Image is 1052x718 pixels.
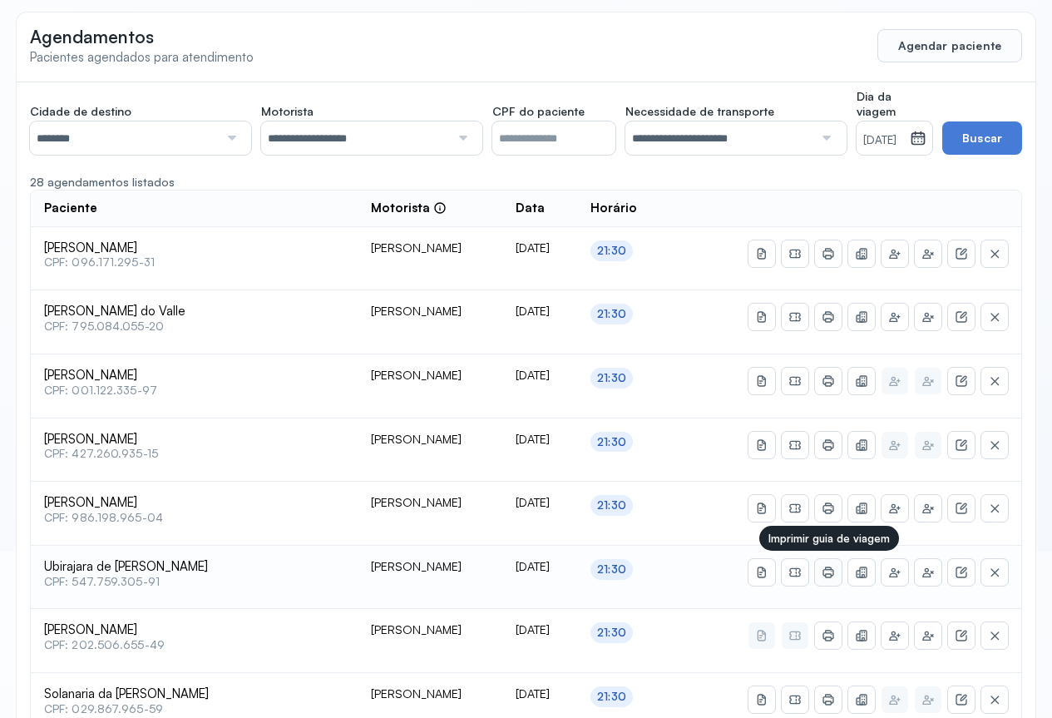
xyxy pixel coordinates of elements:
[597,435,626,449] div: 21:30
[371,686,489,701] div: [PERSON_NAME]
[516,495,564,510] div: [DATE]
[44,240,344,256] span: [PERSON_NAME]
[516,622,564,637] div: [DATE]
[44,559,344,575] span: Ubirajara de [PERSON_NAME]
[597,498,626,513] div: 21:30
[30,175,1022,190] div: 28 agendamentos listados
[597,307,626,321] div: 21:30
[597,626,626,640] div: 21:30
[863,132,904,149] small: [DATE]
[44,495,344,511] span: [PERSON_NAME]
[44,511,344,525] span: CPF: 986.198.965-04
[44,638,344,652] span: CPF: 202.506.655-49
[597,562,626,577] div: 21:30
[516,368,564,383] div: [DATE]
[44,447,344,461] span: CPF: 427.260.935-15
[371,495,489,510] div: [PERSON_NAME]
[30,26,154,47] span: Agendamentos
[261,104,314,119] span: Motorista
[371,368,489,383] div: [PERSON_NAME]
[44,575,344,589] span: CPF: 547.759.305-91
[44,432,344,448] span: [PERSON_NAME]
[492,104,585,119] span: CPF do paciente
[371,304,489,319] div: [PERSON_NAME]
[44,384,344,398] span: CPF: 001.122.335-97
[942,121,1022,155] button: Buscar
[371,201,447,216] div: Motorista
[516,559,564,574] div: [DATE]
[625,104,774,119] span: Necessidade de transporte
[44,319,344,334] span: CPF: 795.084.055-20
[44,622,344,638] span: [PERSON_NAME]
[516,201,545,216] span: Data
[371,559,489,574] div: [PERSON_NAME]
[44,201,97,216] span: Paciente
[590,201,637,216] span: Horário
[44,368,344,384] span: [PERSON_NAME]
[516,686,564,701] div: [DATE]
[44,686,344,702] span: Solanaria da [PERSON_NAME]
[516,240,564,255] div: [DATE]
[877,29,1022,62] button: Agendar paciente
[371,240,489,255] div: [PERSON_NAME]
[44,255,344,270] span: CPF: 096.171.295-31
[597,244,626,258] div: 21:30
[597,371,626,385] div: 21:30
[516,304,564,319] div: [DATE]
[30,104,131,119] span: Cidade de destino
[371,622,489,637] div: [PERSON_NAME]
[30,49,254,65] span: Pacientes agendados para atendimento
[371,432,489,447] div: [PERSON_NAME]
[44,702,344,716] span: CPF: 029.867.965-59
[516,432,564,447] div: [DATE]
[857,89,933,118] span: Dia da viagem
[597,690,626,704] div: 21:30
[44,304,344,319] span: [PERSON_NAME] do Valle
